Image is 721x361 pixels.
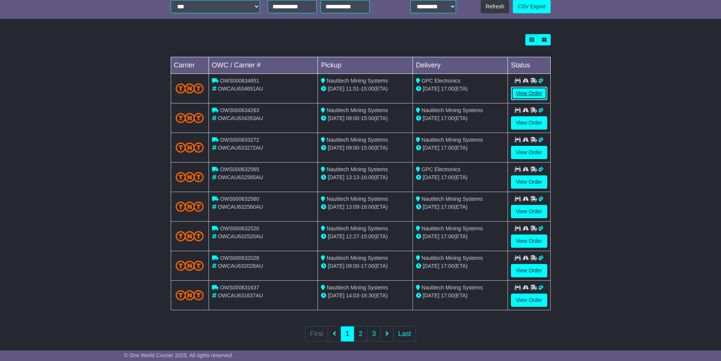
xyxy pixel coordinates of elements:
[321,203,410,211] div: - (ETA)
[328,145,344,151] span: [DATE]
[346,86,359,92] span: 11:51
[218,263,263,269] span: OWCAU632028AU
[416,173,505,181] div: (ETA)
[416,203,505,211] div: (ETA)
[328,115,344,121] span: [DATE]
[413,57,508,74] td: Delivery
[423,174,439,180] span: [DATE]
[328,174,344,180] span: [DATE]
[511,87,547,100] a: View Order
[361,292,374,298] span: 16:30
[422,196,483,202] span: Nautitech Mining Systems
[422,137,483,143] span: Nautitech Mining Systems
[346,115,359,121] span: 09:00
[218,86,263,92] span: OWCAU634651AU
[346,174,359,180] span: 13:13
[176,202,204,212] img: TNT_Domestic.png
[220,107,259,113] span: OWS000634263
[346,292,359,298] span: 14:03
[441,174,454,180] span: 17:00
[321,144,410,152] div: - (ETA)
[328,292,344,298] span: [DATE]
[441,86,454,92] span: 17:00
[176,113,204,123] img: TNT_Domestic.png
[354,326,368,342] a: 2
[220,137,259,143] span: OWS000633272
[124,352,234,358] span: © One World Courier 2025. All rights reserved.
[327,255,388,261] span: Nautitech Mining Systems
[327,225,388,231] span: Nautitech Mining Systems
[327,196,388,202] span: Nautitech Mining Systems
[176,172,204,182] img: TNT_Domestic.png
[441,233,454,239] span: 17:00
[327,137,388,143] span: Nautitech Mining Systems
[423,204,439,210] span: [DATE]
[321,233,410,241] div: - (ETA)
[416,85,505,93] div: (ETA)
[218,174,263,180] span: OWCAU632565AU
[321,114,410,122] div: - (ETA)
[218,204,263,210] span: OWCAU632560AU
[321,292,410,300] div: - (ETA)
[361,204,374,210] span: 16:00
[176,142,204,153] img: TNT_Domestic.png
[423,292,439,298] span: [DATE]
[327,166,388,172] span: Nautitech Mining Systems
[220,255,259,261] span: OWS000632028
[176,83,204,94] img: TNT_Domestic.png
[176,231,204,241] img: TNT_Domestic.png
[218,115,263,121] span: OWCAU634263AU
[209,57,318,74] td: OWC / Carrier #
[218,292,263,298] span: OWCAU631637AU
[423,233,439,239] span: [DATE]
[361,115,374,121] span: 15:00
[220,78,259,84] span: OWS000634651
[416,262,505,270] div: (ETA)
[361,263,374,269] span: 17:00
[220,196,259,202] span: OWS000632560
[341,326,354,342] a: 1
[423,145,439,151] span: [DATE]
[327,107,388,113] span: Nautitech Mining Systems
[218,145,263,151] span: OWCAU633272AU
[361,86,374,92] span: 15:00
[220,284,259,291] span: OWS000631637
[422,107,483,113] span: Nautitech Mining Systems
[508,57,550,74] td: Status
[422,255,483,261] span: Nautitech Mining Systems
[220,225,259,231] span: OWS000632520
[346,145,359,151] span: 09:00
[416,233,505,241] div: (ETA)
[441,263,454,269] span: 17:00
[441,115,454,121] span: 17:00
[441,204,454,210] span: 17:00
[367,326,381,342] a: 3
[422,166,461,172] span: GPC Electronics
[361,145,374,151] span: 15:00
[511,205,547,218] a: View Order
[423,115,439,121] span: [DATE]
[176,261,204,271] img: TNT_Domestic.png
[327,284,388,291] span: Nautitech Mining Systems
[327,78,388,84] span: Nautitech Mining Systems
[511,264,547,277] a: View Order
[441,145,454,151] span: 17:00
[361,233,374,239] span: 15:00
[328,233,344,239] span: [DATE]
[511,175,547,189] a: View Order
[171,57,209,74] td: Carrier
[511,234,547,248] a: View Order
[511,146,547,159] a: View Order
[321,85,410,93] div: - (ETA)
[361,174,374,180] span: 16:00
[218,233,263,239] span: OWCAU632520AU
[422,284,483,291] span: Nautitech Mining Systems
[393,326,416,342] a: Last
[346,263,359,269] span: 09:00
[423,263,439,269] span: [DATE]
[423,86,439,92] span: [DATE]
[416,144,505,152] div: (ETA)
[346,233,359,239] span: 12:27
[321,173,410,181] div: - (ETA)
[441,292,454,298] span: 17:00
